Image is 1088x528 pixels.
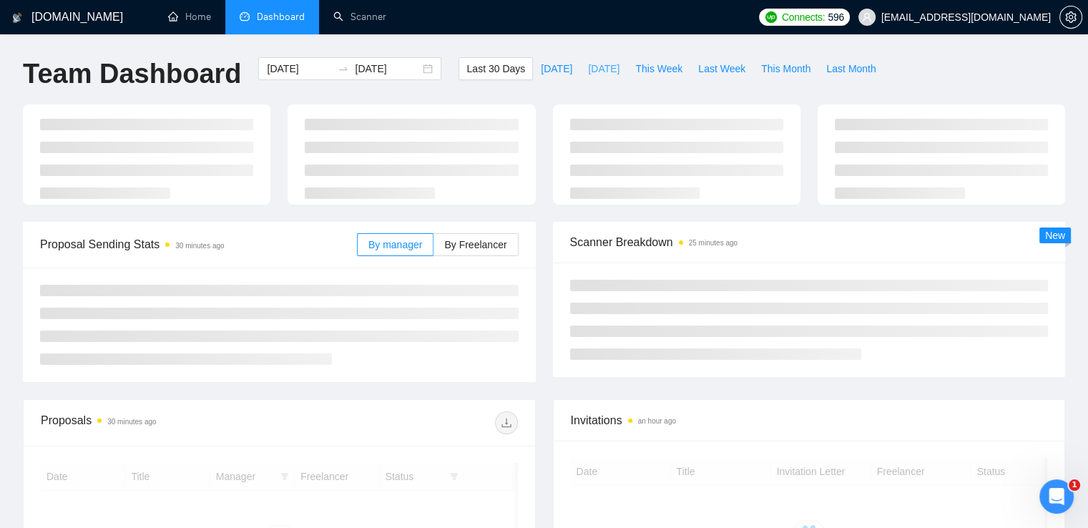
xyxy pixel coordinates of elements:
span: user [862,12,872,22]
button: [DATE] [533,57,580,80]
a: setting [1059,11,1082,23]
span: Dashboard [257,11,305,23]
a: homeHome [168,11,211,23]
button: setting [1059,6,1082,29]
button: This Month [753,57,818,80]
img: logo [12,6,22,29]
span: Invitations [571,411,1048,429]
button: This Week [627,57,690,80]
span: By Freelancer [444,239,506,250]
span: setting [1060,11,1082,23]
h1: Team Dashboard [23,57,241,91]
button: [DATE] [580,57,627,80]
span: [DATE] [588,61,619,77]
span: Connects: [782,9,825,25]
time: an hour ago [638,417,676,425]
img: upwork-logo.png [765,11,777,23]
span: This Week [635,61,682,77]
iframe: Intercom live chat [1039,479,1074,514]
span: Last 30 Days [466,61,525,77]
time: 30 minutes ago [175,242,224,250]
span: Last Week [698,61,745,77]
button: Last Week [690,57,753,80]
span: [DATE] [541,61,572,77]
time: 25 minutes ago [689,239,737,247]
input: End date [355,61,420,77]
button: Last Month [818,57,883,80]
span: 596 [828,9,843,25]
span: Scanner Breakdown [570,233,1049,251]
span: dashboard [240,11,250,21]
span: Proposal Sending Stats [40,235,357,253]
span: swap-right [338,63,349,74]
span: 1 [1069,479,1080,491]
span: This Month [761,61,810,77]
div: Proposals [41,411,279,434]
span: New [1045,230,1065,241]
time: 30 minutes ago [107,418,156,426]
span: Last Month [826,61,876,77]
a: searchScanner [333,11,386,23]
span: to [338,63,349,74]
input: Start date [267,61,332,77]
span: By manager [368,239,422,250]
button: Last 30 Days [459,57,533,80]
